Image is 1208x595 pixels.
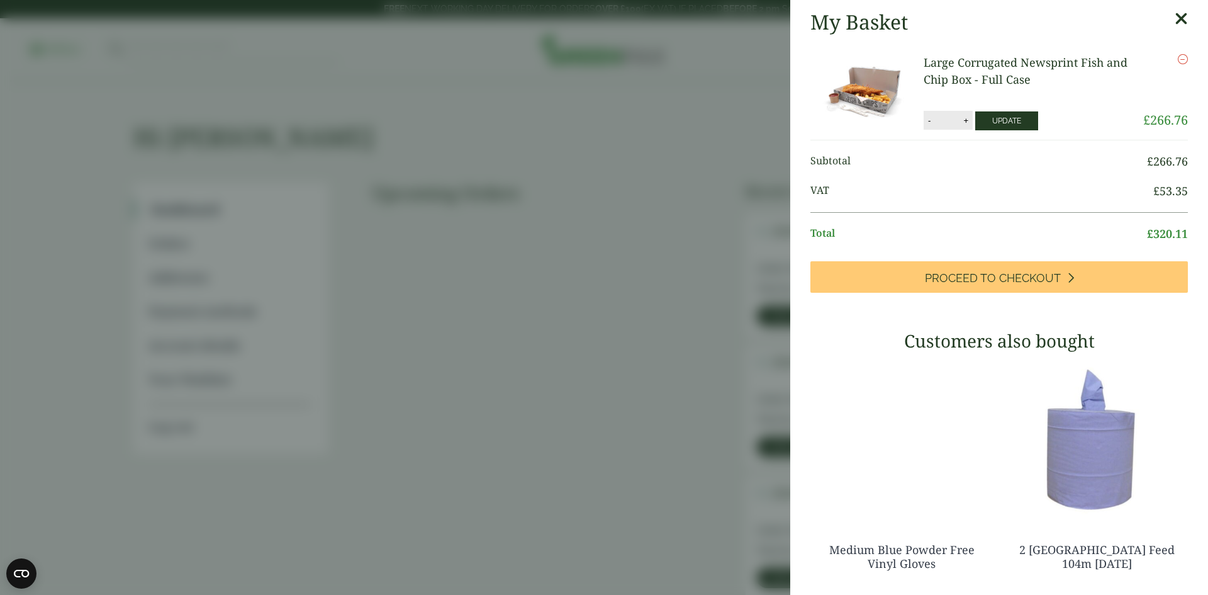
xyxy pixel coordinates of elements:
[810,225,1147,242] span: Total
[6,558,36,589] button: Open CMP widget
[810,153,1147,170] span: Subtotal
[975,111,1038,130] button: Update
[925,271,1061,285] span: Proceed to Checkout
[1147,226,1188,241] bdi: 320.11
[924,55,1127,87] a: Large Corrugated Newsprint Fish and Chip Box - Full Case
[1005,361,1188,518] img: 3630017-2-Ply-Blue-Centre-Feed-104m
[1147,154,1188,169] bdi: 266.76
[1153,183,1160,198] span: £
[810,10,908,34] h2: My Basket
[810,331,1188,352] h3: Customers also bought
[1019,542,1175,571] a: 2 [GEOGRAPHIC_DATA] Feed 104m [DATE]
[829,542,975,571] a: Medium Blue Powder Free Vinyl Gloves
[1178,54,1188,64] a: Remove this item
[1147,226,1153,241] span: £
[810,183,1153,200] span: VAT
[810,261,1188,293] a: Proceed to Checkout
[1153,183,1188,198] bdi: 53.35
[1143,111,1150,128] span: £
[924,115,934,126] button: -
[1143,111,1188,128] bdi: 266.76
[959,115,972,126] button: +
[1147,154,1153,169] span: £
